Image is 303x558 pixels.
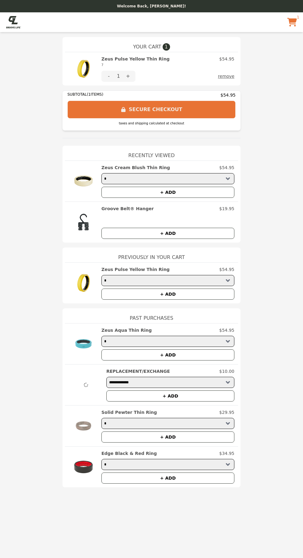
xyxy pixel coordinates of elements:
[69,327,98,360] img: Zeus Aqua Thin Ring
[67,92,87,97] span: SUBTOTAL
[106,390,234,402] button: + ADD
[220,92,236,98] span: $54.95
[69,164,98,198] img: Zeus Cream Blush Thin Ring
[101,431,234,443] button: + ADD
[101,71,116,82] button: -
[121,71,135,82] button: +
[69,206,98,239] img: Groove Belt® Hanger
[101,409,157,415] h2: Solid Pewter Thin Ring
[69,409,98,443] img: Solid Pewter Thin Ring
[69,266,98,300] img: Zeus Pulse Yellow Thin Ring
[67,121,236,126] div: taxes and shipping calculated at checkout
[101,56,170,68] h2: Zeus Pulse Yellow Thin Ring
[101,206,154,212] h2: Groove Belt® Hanger
[133,43,161,51] span: YOUR CART
[101,187,234,198] button: + ADD
[65,248,238,262] h1: Previously In Your Cart
[219,327,234,333] p: $54.95
[67,101,236,119] button: SECURE CHECKOUT
[101,336,234,347] select: Select a product variant
[69,56,98,82] img: Zeus Pulse Yellow Thin Ring
[219,450,234,456] p: $34.95
[101,228,234,239] button: + ADD
[101,275,234,286] select: Select a product variant
[106,368,170,374] h2: REPLACEMENT/EXCHANGE
[219,266,234,273] p: $54.95
[65,146,238,160] h1: Recently Viewed
[65,308,238,323] h1: Past Purchases
[116,71,121,82] div: 1
[219,368,234,374] p: $10.00
[101,327,152,333] h2: Zeus Aqua Thin Ring
[219,409,234,415] p: $29.95
[219,56,234,62] p: $54.95
[4,4,299,9] p: Welcome Back, [PERSON_NAME]!
[101,349,234,360] button: + ADD
[219,206,234,212] p: $19.95
[218,71,234,82] button: remove
[101,450,157,456] h2: Edge Black & Red Ring
[101,164,170,171] h2: Zeus Cream Blush Thin Ring
[219,164,234,171] p: $54.95
[163,43,170,51] span: 1
[297,15,299,20] span: 1
[101,62,170,68] div: 7
[101,473,234,484] button: + ADD
[101,289,234,300] button: + ADD
[87,92,103,97] span: ( 1 ITEMS)
[69,450,98,484] img: Edge Black & Red Ring
[101,459,234,470] select: Select a product variant
[101,418,234,429] select: Select a product variant
[101,266,170,273] h2: Zeus Pulse Yellow Thin Ring
[101,173,234,184] select: Select a product variant
[106,377,234,388] select: Select a product variant
[6,16,21,28] img: Brand Logo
